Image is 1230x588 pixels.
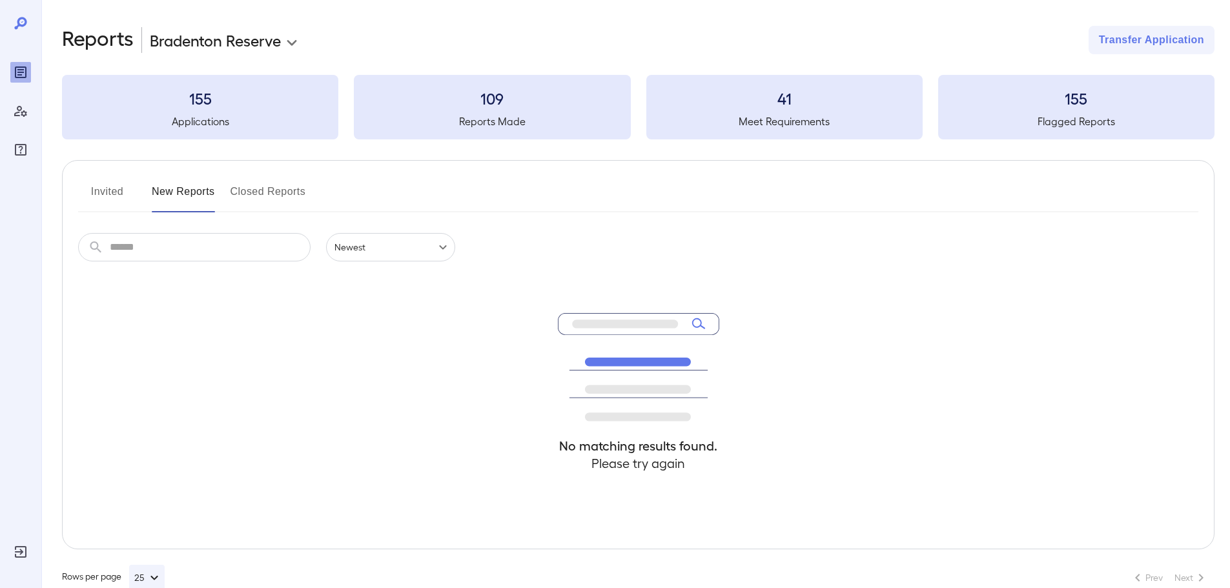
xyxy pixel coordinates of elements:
h3: 41 [646,88,923,108]
button: Transfer Application [1089,26,1215,54]
h5: Reports Made [354,114,630,129]
h2: Reports [62,26,134,54]
button: Closed Reports [231,181,306,212]
button: Invited [78,181,136,212]
h3: 109 [354,88,630,108]
h5: Meet Requirements [646,114,923,129]
h5: Applications [62,114,338,129]
p: Bradenton Reserve [150,30,281,50]
h4: No matching results found. [558,437,719,454]
h3: 155 [938,88,1215,108]
h3: 155 [62,88,338,108]
div: FAQ [10,139,31,160]
h4: Please try again [558,454,719,472]
button: New Reports [152,181,215,212]
div: Reports [10,62,31,83]
nav: pagination navigation [1124,567,1215,588]
div: Log Out [10,542,31,562]
div: Manage Users [10,101,31,121]
summary: 155Applications109Reports Made41Meet Requirements155Flagged Reports [62,75,1215,139]
div: Newest [326,233,455,261]
h5: Flagged Reports [938,114,1215,129]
